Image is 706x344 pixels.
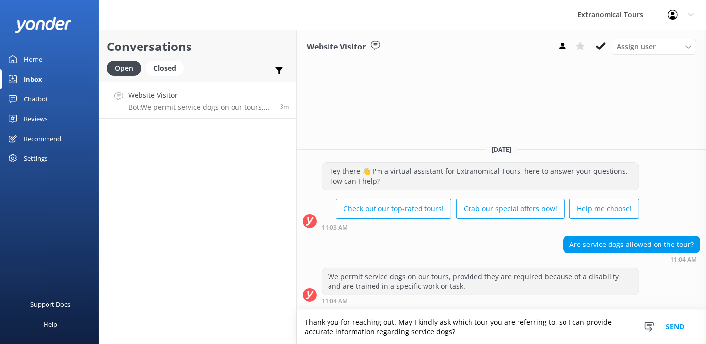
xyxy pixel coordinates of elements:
[322,268,639,295] div: We permit service dogs on our tours, provided they are required because of a disability and are t...
[612,39,696,54] div: Assign User
[336,199,451,219] button: Check out our top-rated tours!
[146,62,188,73] a: Closed
[322,163,639,189] div: Hey there 👋 I'm a virtual assistant for Extranomical Tours, here to answer your questions. How ca...
[280,102,289,111] span: Sep 05 2025 11:04am (UTC -07:00) America/Tijuana
[456,199,565,219] button: Grab our special offers now!
[569,199,639,219] button: Help me choose!
[107,61,141,76] div: Open
[99,82,296,119] a: Website VisitorBot:We permit service dogs on our tours, provided they are required because of a d...
[24,69,42,89] div: Inbox
[24,148,47,168] div: Settings
[322,224,639,231] div: Sep 05 2025 11:03am (UTC -07:00) America/Tijuana
[322,297,639,304] div: Sep 05 2025 11:04am (UTC -07:00) America/Tijuana
[563,256,700,263] div: Sep 05 2025 11:04am (UTC -07:00) America/Tijuana
[564,236,700,253] div: Are service dogs allowed on the tour?
[107,62,146,73] a: Open
[24,89,48,109] div: Chatbot
[146,61,184,76] div: Closed
[107,37,289,56] h2: Conversations
[657,310,694,344] button: Send
[24,49,42,69] div: Home
[486,146,517,154] span: [DATE]
[670,257,697,263] strong: 11:04 AM
[31,295,71,314] div: Support Docs
[297,310,706,344] textarea: Thank you for reaching out. May I kindly ask which tour you are referring to, so I can provide ac...
[322,225,348,231] strong: 11:03 AM
[128,103,273,112] p: Bot: We permit service dogs on our tours, provided they are required because of a disability and ...
[24,129,61,148] div: Recommend
[322,298,348,304] strong: 11:04 AM
[44,314,57,334] div: Help
[617,41,656,52] span: Assign user
[24,109,47,129] div: Reviews
[128,90,273,100] h4: Website Visitor
[307,41,366,53] h3: Website Visitor
[15,17,72,33] img: yonder-white-logo.png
